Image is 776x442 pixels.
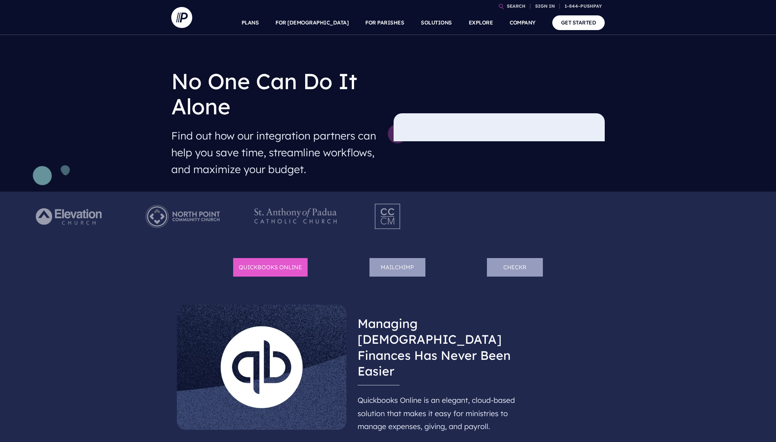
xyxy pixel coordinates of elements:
img: Pushpay_Logo__NorthPoint [135,197,231,236]
img: Pushpay_Logo__Elevation [22,197,118,236]
img: Pushpay_Logo__StAnthony [247,197,344,236]
a: FOR [DEMOGRAPHIC_DATA] [275,10,349,35]
h1: No One Can Do It Alone [171,63,382,124]
a: COMPANY [510,10,536,35]
a: FOR PARISHES [365,10,404,35]
a: SOLUTIONS [421,10,452,35]
h5: Quickbooks Online is an elegant, cloud-based solution that makes it easy for ministries to manage... [358,391,527,436]
li: Quickbooks Online [233,258,308,277]
h4: Find out how our integration partners can help you save time, streamline workflows, and maximize ... [171,124,382,180]
h3: Managing [DEMOGRAPHIC_DATA] Finances Has Never Been Easier [358,310,527,385]
img: PP_IntegrationTabs_quickbooks (Picture) [177,305,346,430]
img: Pushpay_Logo__CCM [360,197,416,236]
a: GET STARTED [552,15,605,30]
a: PLANS [242,10,259,35]
a: EXPLORE [469,10,493,35]
li: Mailchimp [369,258,425,277]
li: Checkr [487,258,543,277]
